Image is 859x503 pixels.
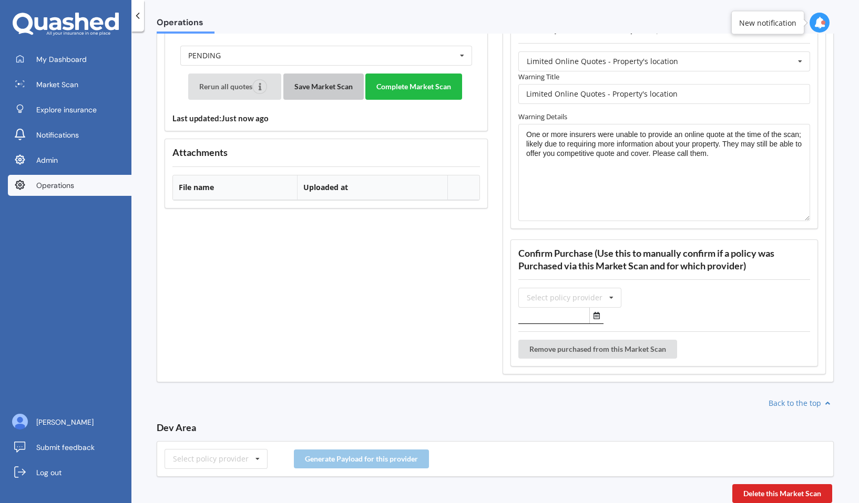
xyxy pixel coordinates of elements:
[518,340,677,359] button: Remove purchased from this Market Scan
[36,180,74,191] span: Operations
[36,417,94,427] span: [PERSON_NAME]
[36,130,79,140] span: Notifications
[36,467,62,478] span: Log out
[36,104,97,115] span: Explore insurance
[518,71,810,82] label: Warning Title
[518,247,810,271] h3: Confirm Purchase (Use this to manually confirm if a policy was Purchased via this Market Scan and...
[173,175,297,200] th: File name
[172,113,480,123] h4: Last updated: Just now ago
[8,462,131,483] a: Log out
[12,414,28,429] img: ALV-UjU6YHOUIM1AGx_4vxbOkaOq-1eqc8a3URkVIJkc_iWYmQ98kTe7fc9QMVOBV43MoXmOPfWPN7JjnmUwLuIGKVePaQgPQ...
[36,442,95,453] span: Submit feedback
[157,17,214,32] span: Operations
[518,111,810,122] label: Warning Details
[527,58,678,65] div: Limited Online Quotes - Property's location
[172,146,480,159] h3: Attachments
[188,52,221,59] div: PENDING
[36,54,87,65] span: My Dashboard
[8,150,131,171] a: Admin
[36,79,78,90] span: Market Scan
[518,124,810,222] textarea: One or more insurers were unable to provide an online quote at the time of the scan; likely due t...
[36,155,58,165] span: Admin
[297,175,447,200] th: Uploaded at
[518,84,810,104] input: Warning title...
[8,412,131,433] a: [PERSON_NAME]
[8,99,131,120] a: Explore insurance
[188,74,281,100] button: Rerun all quotes
[365,74,462,100] button: Complete Market Scan
[732,484,832,503] button: Delete this Market Scan
[157,422,834,434] h3: Dev Area
[173,455,249,463] div: Select policy provider
[739,17,796,28] div: New notification
[8,49,131,70] a: My Dashboard
[527,294,602,301] div: Select policy provider
[8,437,131,458] a: Submit feedback
[8,175,131,196] a: Operations
[8,74,131,95] a: Market Scan
[589,308,604,323] button: Select date
[8,124,131,145] a: Notifications
[283,74,364,100] button: Save Market Scan
[769,398,834,408] a: Back to the top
